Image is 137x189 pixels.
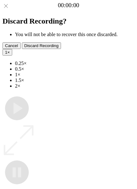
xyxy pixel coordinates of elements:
[15,61,134,66] li: 0.25×
[15,78,134,83] li: 1.5×
[3,49,12,56] button: 1×
[3,42,21,49] button: Cancel
[15,72,134,78] li: 1×
[22,42,61,49] button: Discard Recording
[15,66,134,72] li: 0.5×
[15,32,134,37] li: You will not be able to recover this once discarded.
[15,83,134,89] li: 2×
[3,17,134,25] h2: Discard Recording?
[58,2,79,9] a: 00:00:00
[5,50,7,55] span: 1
